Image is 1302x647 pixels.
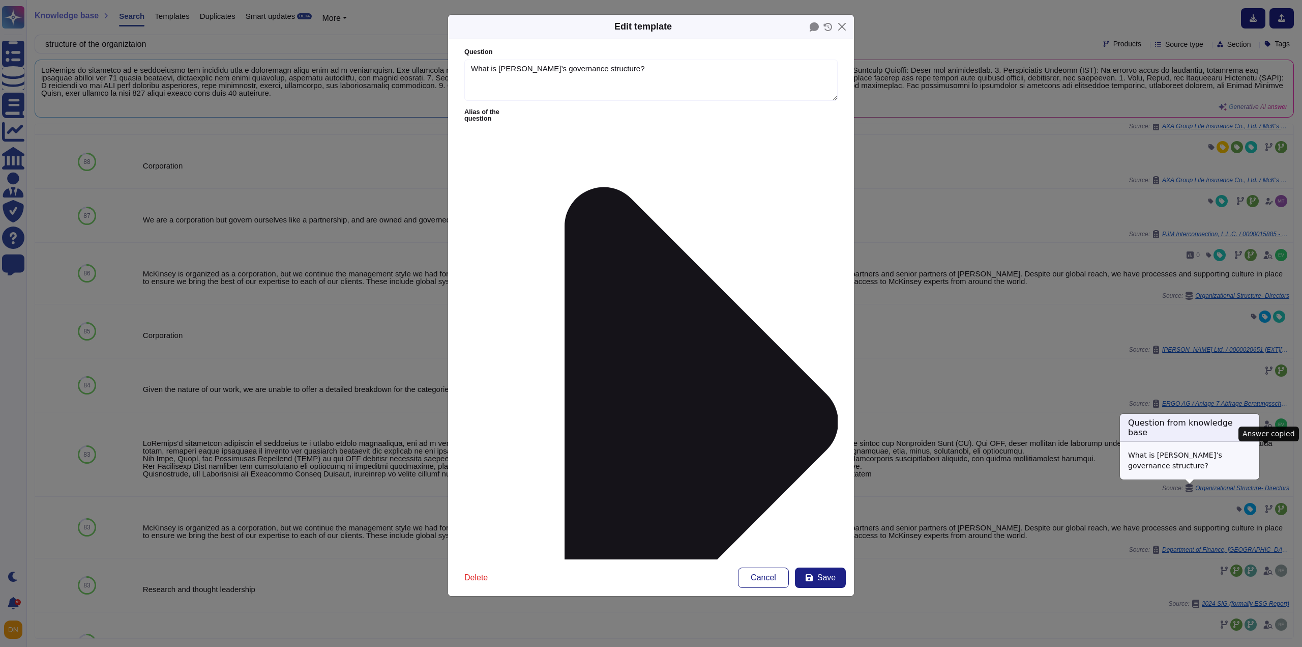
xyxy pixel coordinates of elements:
button: Save [795,568,846,588]
h3: Question from knowledge base [1120,414,1259,442]
div: Answer copied [1238,427,1299,441]
button: Cancel [738,568,789,588]
textarea: What is [PERSON_NAME]’s governance structure? [464,60,838,101]
div: Edit template [614,20,672,34]
span: Cancel [751,574,776,582]
label: Question [464,49,838,55]
span: Delete [464,574,488,582]
button: Close [834,19,850,35]
span: Save [817,574,836,582]
div: What is [PERSON_NAME]’s governance structure? [1120,442,1259,480]
button: Delete [456,568,496,588]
